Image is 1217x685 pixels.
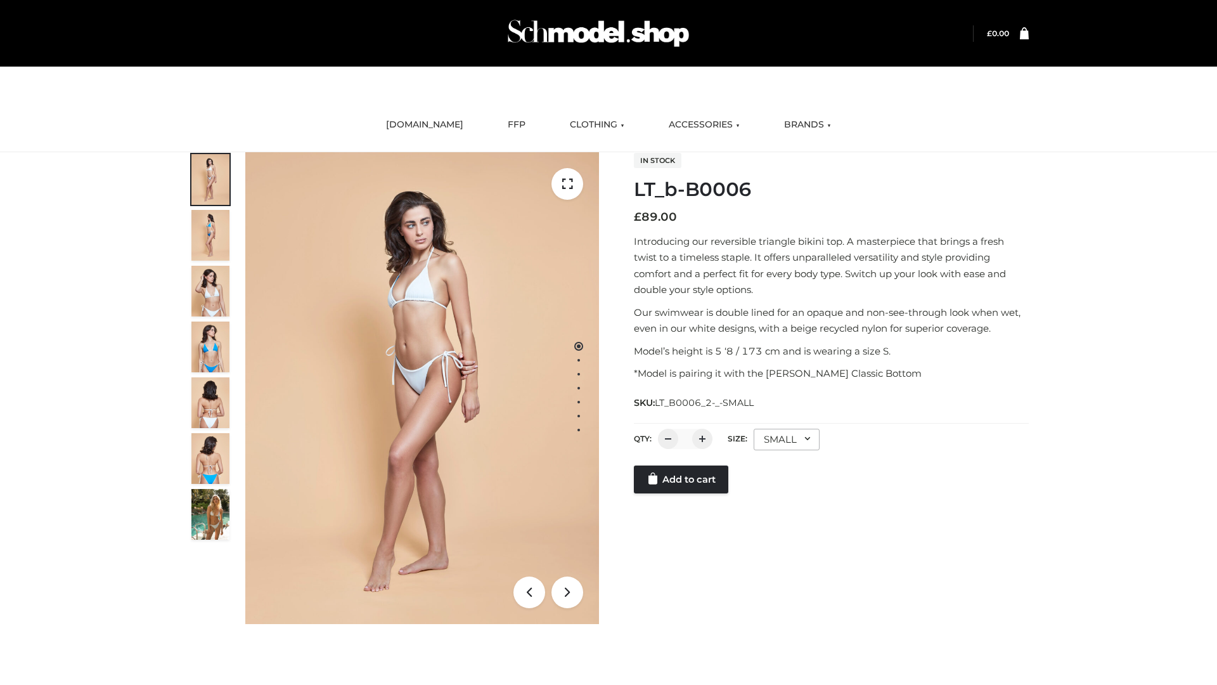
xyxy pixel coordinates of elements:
img: ArielClassicBikiniTop_CloudNine_AzureSky_OW114ECO_1-scaled.jpg [191,154,229,205]
img: ArielClassicBikiniTop_CloudNine_AzureSky_OW114ECO_2-scaled.jpg [191,210,229,261]
img: ArielClassicBikiniTop_CloudNine_AzureSky_OW114ECO_8-scaled.jpg [191,433,229,484]
img: ArielClassicBikiniTop_CloudNine_AzureSky_OW114ECO_3-scaled.jpg [191,266,229,316]
img: ArielClassicBikiniTop_CloudNine_AzureSky_OW114ECO_4-scaled.jpg [191,322,229,372]
img: Schmodel Admin 964 [503,8,693,58]
span: LT_B0006_2-_-SMALL [655,397,754,408]
a: BRANDS [775,111,840,139]
bdi: 0.00 [987,29,1009,38]
a: ACCESSORIES [659,111,749,139]
img: ArielClassicBikiniTop_CloudNine_AzureSky_OW114ECO_7-scaled.jpg [191,377,229,428]
h1: LT_b-B0006 [634,178,1029,201]
a: £0.00 [987,29,1009,38]
span: In stock [634,153,681,168]
div: SMALL [754,429,820,450]
img: Arieltop_CloudNine_AzureSky2.jpg [191,489,229,540]
label: QTY: [634,434,652,443]
p: Introducing our reversible triangle bikini top. A masterpiece that brings a fresh twist to a time... [634,233,1029,298]
a: FFP [498,111,535,139]
p: Our swimwear is double lined for an opaque and non-see-through look when wet, even in our white d... [634,304,1029,337]
p: *Model is pairing it with the [PERSON_NAME] Classic Bottom [634,365,1029,382]
a: Add to cart [634,466,728,493]
a: [DOMAIN_NAME] [377,111,473,139]
a: CLOTHING [560,111,634,139]
span: £ [634,210,641,224]
span: £ [987,29,992,38]
img: ArielClassicBikiniTop_CloudNine_AzureSky_OW114ECO_1 [245,152,599,624]
span: SKU: [634,395,755,410]
p: Model’s height is 5 ‘8 / 173 cm and is wearing a size S. [634,343,1029,360]
bdi: 89.00 [634,210,677,224]
label: Size: [728,434,747,443]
